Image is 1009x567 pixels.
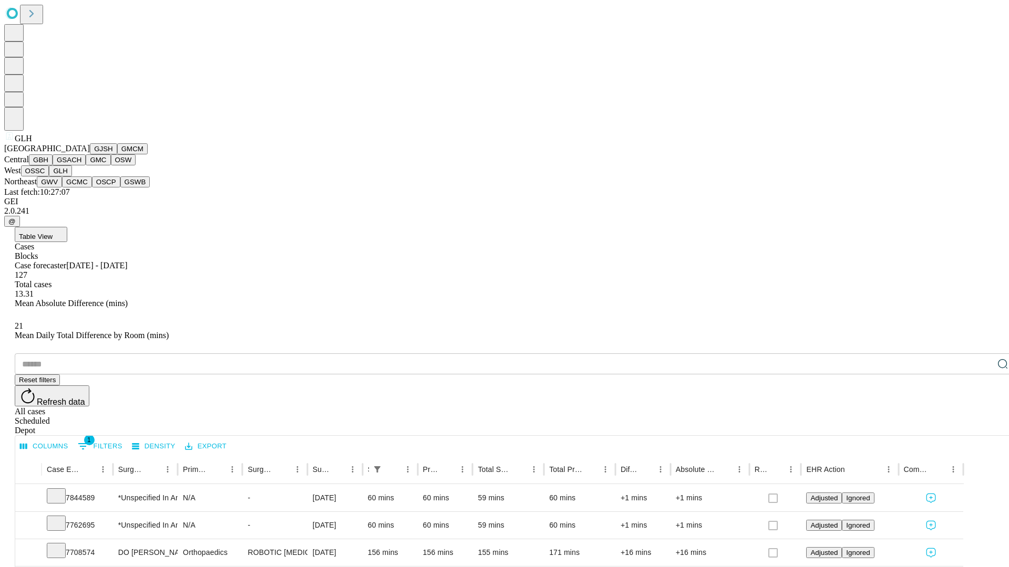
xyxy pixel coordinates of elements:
[47,539,108,566] div: 7708574
[842,520,874,531] button: Ignored
[549,539,610,566] div: 171 mins
[478,485,539,511] div: 59 mins
[4,187,70,196] span: Last fetch: 10:27:07
[86,154,110,165] button: GMC
[15,134,32,143] span: GLH
[15,227,67,242] button: Table View
[8,217,16,225] span: @
[75,438,125,455] button: Show filters
[598,462,613,477] button: Menu
[313,485,357,511] div: [DATE]
[846,521,870,529] span: Ignored
[49,165,71,176] button: GLH
[549,485,610,511] div: 60 mins
[15,270,27,279] span: 127
[29,154,53,165] button: GBH
[810,494,838,502] span: Adjusted
[15,385,89,406] button: Refresh data
[66,261,127,270] span: [DATE] - [DATE]
[583,462,598,477] button: Sort
[549,465,582,474] div: Total Predicted Duration
[512,462,527,477] button: Sort
[183,539,237,566] div: Orthopaedics
[182,438,229,455] button: Export
[117,143,148,154] button: GMCM
[732,462,747,477] button: Menu
[755,465,768,474] div: Resolved in EHR
[423,539,468,566] div: 156 mins
[842,492,874,503] button: Ignored
[846,462,861,477] button: Sort
[118,485,172,511] div: *Unspecified In And Out Surgery Glh
[653,462,668,477] button: Menu
[313,539,357,566] div: [DATE]
[129,438,178,455] button: Density
[440,462,455,477] button: Sort
[810,521,838,529] span: Adjusted
[47,485,108,511] div: 7844589
[118,512,172,539] div: *Unspecified In And Out Surgery Glh
[84,435,95,445] span: 1
[370,462,385,477] button: Show filters
[842,547,874,558] button: Ignored
[37,176,62,187] button: GWV
[183,512,237,539] div: N/A
[400,462,415,477] button: Menu
[20,489,36,508] button: Expand
[210,462,225,477] button: Sort
[20,517,36,535] button: Expand
[549,512,610,539] div: 60 mins
[846,549,870,556] span: Ignored
[183,485,237,511] div: N/A
[17,438,71,455] button: Select columns
[62,176,92,187] button: GCMC
[248,465,274,474] div: Surgery Name
[47,465,80,474] div: Case Epic Id
[15,321,23,330] span: 21
[368,539,413,566] div: 156 mins
[120,176,150,187] button: GSWB
[146,462,160,477] button: Sort
[423,465,440,474] div: Predicted In Room Duration
[810,549,838,556] span: Adjusted
[368,485,413,511] div: 60 mins
[478,539,539,566] div: 155 mins
[846,494,870,502] span: Ignored
[20,544,36,562] button: Expand
[676,465,716,474] div: Absolute Difference
[92,176,120,187] button: OSCP
[676,539,744,566] div: +16 mins
[15,280,52,289] span: Total cases
[15,299,128,308] span: Mean Absolute Difference (mins)
[904,465,930,474] div: Comments
[345,462,360,477] button: Menu
[931,462,946,477] button: Sort
[275,462,290,477] button: Sort
[183,465,209,474] div: Primary Service
[248,539,302,566] div: ROBOTIC [MEDICAL_DATA] KNEE TOTAL
[248,512,302,539] div: -
[621,512,665,539] div: +1 mins
[313,465,330,474] div: Surgery Date
[313,512,357,539] div: [DATE]
[478,512,539,539] div: 59 mins
[4,144,90,153] span: [GEOGRAPHIC_DATA]
[806,465,845,474] div: EHR Action
[248,485,302,511] div: -
[96,462,110,477] button: Menu
[4,155,29,164] span: Central
[15,261,66,270] span: Case forecaster
[118,539,172,566] div: DO [PERSON_NAME] [PERSON_NAME]
[676,512,744,539] div: +1 mins
[4,166,21,175] span: West
[81,462,96,477] button: Sort
[21,165,49,176] button: OSSC
[111,154,136,165] button: OSW
[423,512,468,539] div: 60 mins
[676,485,744,511] div: +1 mins
[717,462,732,477] button: Sort
[621,539,665,566] div: +16 mins
[4,216,20,227] button: @
[4,177,37,186] span: Northeast
[946,462,961,477] button: Menu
